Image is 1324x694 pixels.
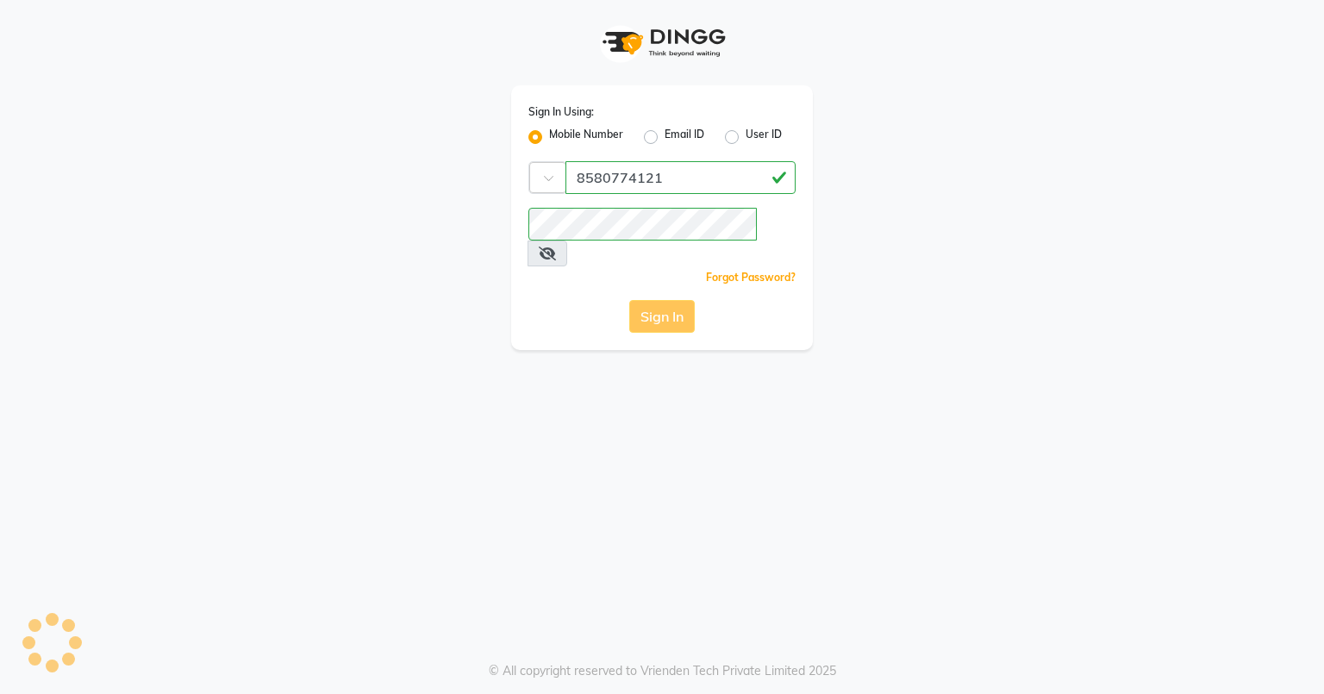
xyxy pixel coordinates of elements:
[528,104,594,120] label: Sign In Using:
[665,127,704,147] label: Email ID
[593,17,731,68] img: logo1.svg
[549,127,623,147] label: Mobile Number
[528,208,757,241] input: Username
[706,271,796,284] a: Forgot Password?
[565,161,796,194] input: Username
[746,127,782,147] label: User ID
